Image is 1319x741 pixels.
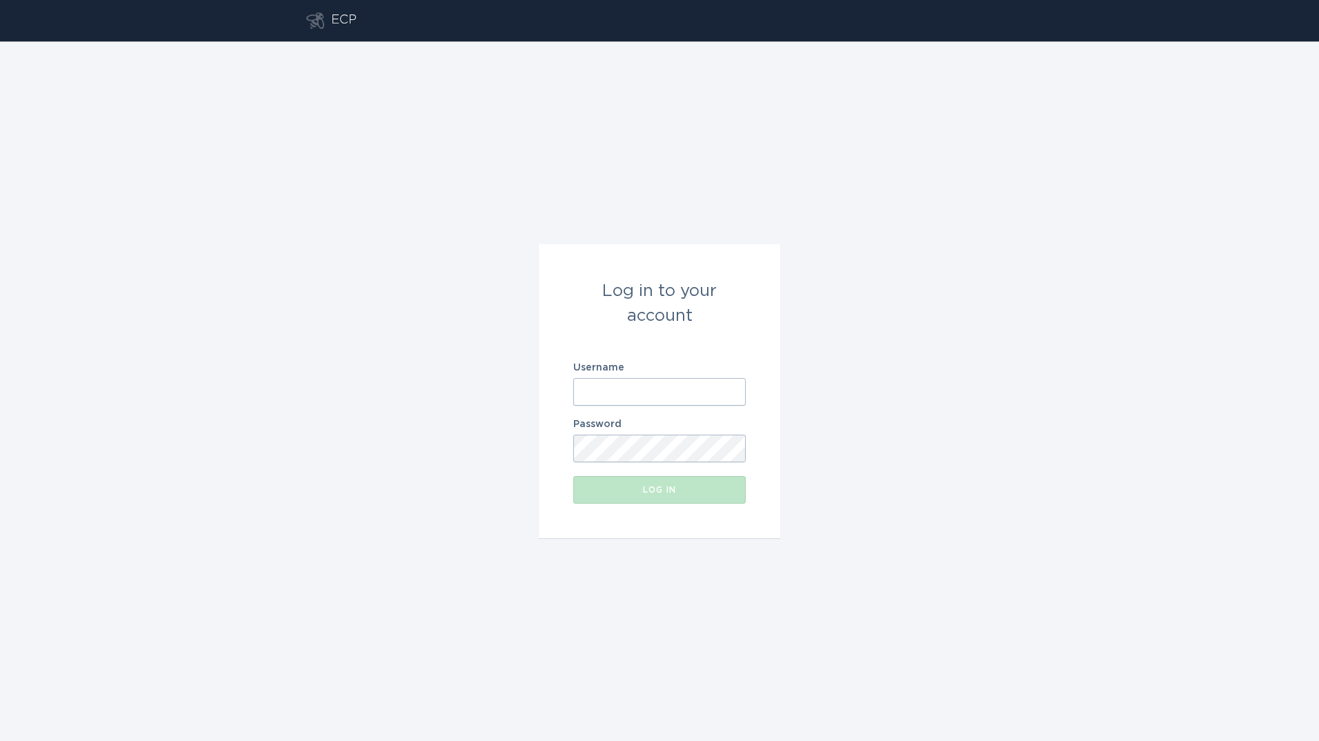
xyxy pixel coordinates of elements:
[331,12,357,29] div: ECP
[573,279,746,328] div: Log in to your account
[306,12,324,29] button: Go to dashboard
[573,363,746,373] label: Username
[580,486,739,494] div: Log in
[573,476,746,504] button: Log in
[573,419,746,429] label: Password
